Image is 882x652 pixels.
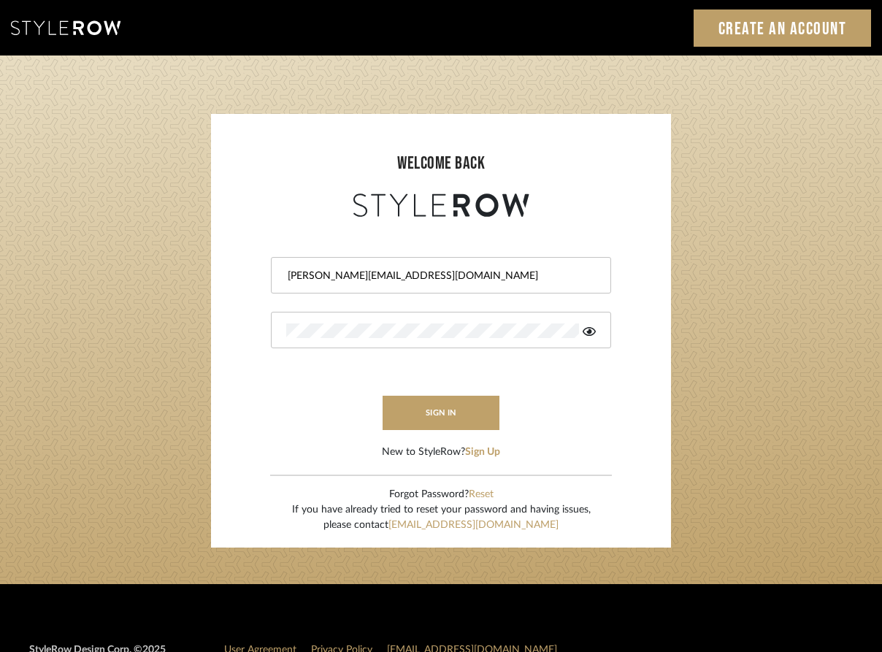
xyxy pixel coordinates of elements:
button: Reset [469,487,494,502]
div: New to StyleRow? [382,445,500,460]
a: [EMAIL_ADDRESS][DOMAIN_NAME] [388,520,559,530]
a: Create an Account [694,9,872,47]
div: welcome back [226,150,656,177]
button: Sign Up [465,445,500,460]
input: Email Address [286,269,592,283]
button: sign in [383,396,499,430]
div: If you have already tried to reset your password and having issues, please contact [292,502,591,533]
div: Forgot Password? [292,487,591,502]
